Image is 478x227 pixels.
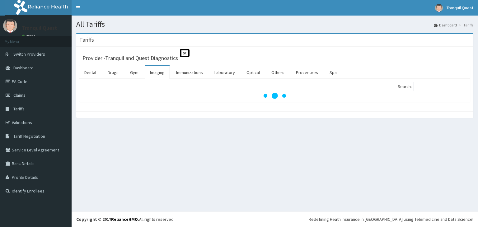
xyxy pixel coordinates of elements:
[13,65,34,71] span: Dashboard
[171,66,208,79] a: Immunizations
[103,66,124,79] a: Drugs
[209,66,240,79] a: Laboratory
[457,22,473,28] li: Tariffs
[241,66,265,79] a: Optical
[125,66,143,79] a: Gym
[111,216,138,222] a: RelianceHMO
[262,83,287,108] svg: audio-loading
[180,49,190,57] span: St
[3,19,17,33] img: User Image
[79,37,94,43] h3: Tariffs
[309,216,473,222] div: Redefining Heath Insurance in [GEOGRAPHIC_DATA] using Telemedicine and Data Science!
[13,133,45,139] span: Tariff Negotiation
[22,34,37,38] a: Online
[13,106,25,112] span: Tariffs
[434,22,457,28] a: Dashboard
[435,4,443,12] img: User Image
[13,51,45,57] span: Switch Providers
[72,211,478,227] footer: All rights reserved.
[76,216,139,222] strong: Copyright © 2017 .
[76,20,473,28] h1: All Tariffs
[82,55,178,61] h3: Provider - Tranquil and Quest Diagnostics
[398,82,467,91] label: Search:
[414,82,467,91] input: Search:
[145,66,170,79] a: Imaging
[291,66,323,79] a: Procedures
[447,5,473,11] span: Tranquil Quest
[266,66,289,79] a: Others
[13,92,26,98] span: Claims
[22,25,57,31] p: Tranquil Quest
[79,66,101,79] a: Dental
[325,66,342,79] a: Spa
